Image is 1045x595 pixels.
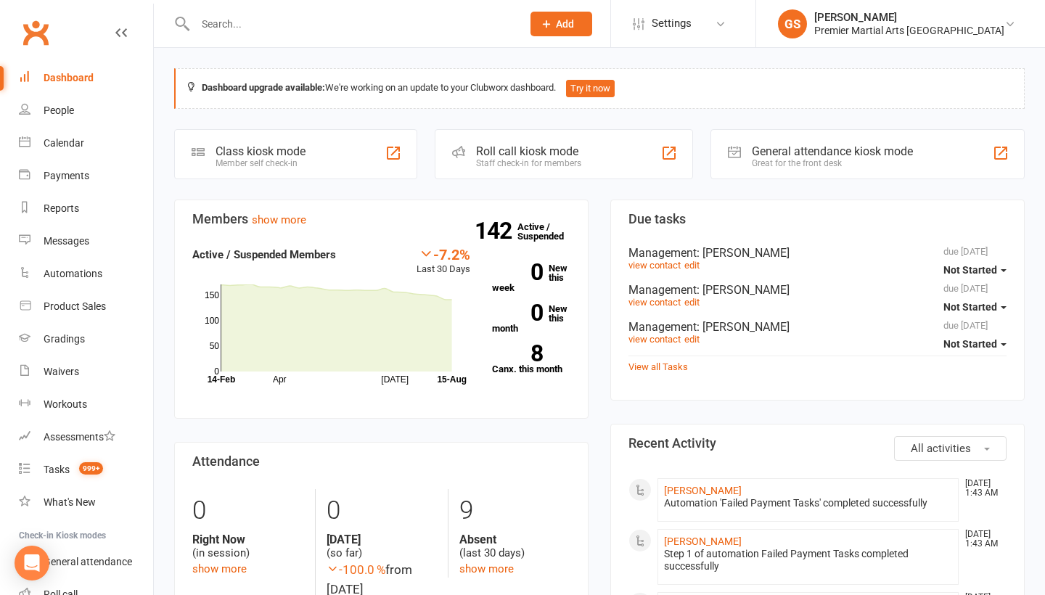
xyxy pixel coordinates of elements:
a: Gradings [19,323,153,356]
h3: Recent Activity [628,436,1007,451]
div: Step 1 of automation Failed Payment Tasks completed successfully [664,548,952,573]
h3: Attendance [192,454,570,469]
div: Automations [44,268,102,279]
span: Not Started [943,338,997,350]
a: Calendar [19,127,153,160]
div: Assessments [44,431,115,443]
div: Open Intercom Messenger [15,546,49,580]
a: View all Tasks [628,361,688,372]
span: : [PERSON_NAME] [697,283,790,297]
a: Payments [19,160,153,192]
div: Gradings [44,333,85,345]
div: Last 30 Days [417,246,470,277]
a: Dashboard [19,62,153,94]
a: show more [252,213,306,226]
div: Payments [44,170,89,181]
span: 999+ [79,462,103,475]
div: Management [628,283,1007,297]
a: [PERSON_NAME] [664,535,742,547]
a: Assessments [19,421,153,454]
div: Dashboard [44,72,94,83]
a: Product Sales [19,290,153,323]
a: 0New this week [492,263,570,292]
div: Reports [44,202,79,214]
div: -7.2% [417,246,470,262]
div: Workouts [44,398,87,410]
div: Staff check-in for members [476,158,581,168]
div: (last 30 days) [459,533,570,560]
div: Messages [44,235,89,247]
div: Management [628,320,1007,334]
time: [DATE] 1:43 AM [958,530,1006,549]
a: [PERSON_NAME] [664,485,742,496]
span: : [PERSON_NAME] [697,246,790,260]
a: edit [684,297,700,308]
div: General attendance kiosk mode [752,144,913,158]
a: Workouts [19,388,153,421]
span: Not Started [943,301,997,313]
div: What's New [44,496,96,508]
button: Try it now [566,80,615,97]
div: Great for the front desk [752,158,913,168]
button: Add [530,12,592,36]
time: [DATE] 1:43 AM [958,479,1006,498]
strong: 8 [492,342,543,364]
strong: Active / Suspended Members [192,248,336,261]
strong: 142 [475,220,517,242]
a: 8Canx. this month [492,345,570,374]
span: Settings [652,7,692,40]
span: : [PERSON_NAME] [697,320,790,334]
a: Automations [19,258,153,290]
h3: Members [192,212,570,226]
div: [PERSON_NAME] [814,11,1004,24]
div: Automation 'Failed Payment Tasks' completed successfully [664,497,952,509]
div: 0 [327,489,438,533]
span: Not Started [943,264,997,276]
button: Not Started [943,331,1007,357]
div: GS [778,9,807,38]
a: People [19,94,153,127]
a: Reports [19,192,153,225]
button: All activities [894,436,1007,461]
div: Premier Martial Arts [GEOGRAPHIC_DATA] [814,24,1004,37]
div: We're working on an update to your Clubworx dashboard. [174,68,1025,109]
div: Class kiosk mode [216,144,306,158]
div: General attendance [44,556,132,567]
button: Not Started [943,257,1007,283]
a: edit [684,260,700,271]
div: Waivers [44,366,79,377]
a: Clubworx [17,15,54,51]
input: Search... [191,14,512,34]
div: Product Sales [44,300,106,312]
div: (so far) [327,533,438,560]
div: Tasks [44,464,70,475]
span: Add [556,18,574,30]
a: view contact [628,334,681,345]
a: Tasks 999+ [19,454,153,486]
div: People [44,104,74,116]
a: Waivers [19,356,153,388]
strong: 0 [492,261,543,283]
span: All activities [911,442,971,455]
button: Not Started [943,294,1007,320]
div: 9 [459,489,570,533]
a: view contact [628,260,681,271]
div: Calendar [44,137,84,149]
strong: 0 [492,302,543,324]
div: Member self check-in [216,158,306,168]
div: Management [628,246,1007,260]
a: What's New [19,486,153,519]
strong: Right Now [192,533,304,546]
strong: [DATE] [327,533,438,546]
a: view contact [628,297,681,308]
a: Messages [19,225,153,258]
h3: Due tasks [628,212,1007,226]
div: (in session) [192,533,304,560]
strong: Absent [459,533,570,546]
div: 0 [192,489,304,533]
a: show more [459,562,514,575]
div: Roll call kiosk mode [476,144,581,158]
strong: Dashboard upgrade available: [202,82,325,93]
a: General attendance kiosk mode [19,546,153,578]
span: -100.0 % [327,562,385,577]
